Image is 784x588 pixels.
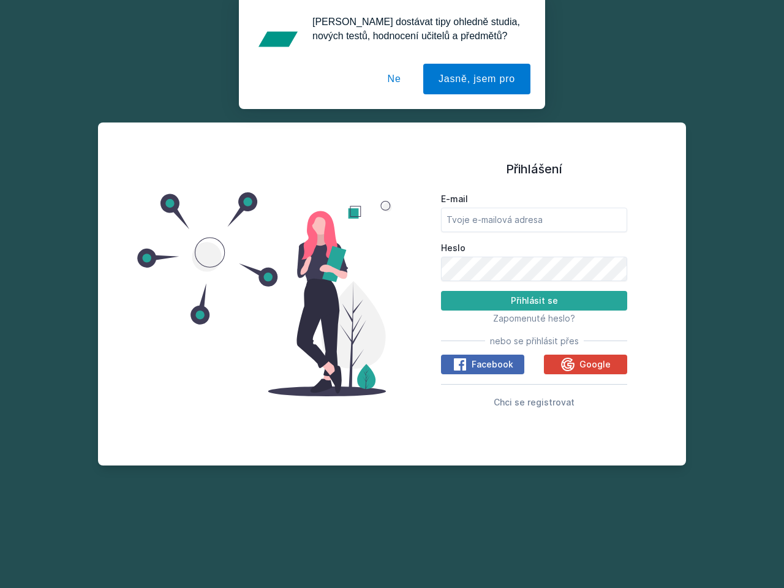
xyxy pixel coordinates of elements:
[441,291,627,311] button: Přihlásit se
[494,397,575,407] span: Chci se registrovat
[254,15,303,64] img: notification icon
[579,358,611,371] span: Google
[472,358,513,371] span: Facebook
[493,313,575,323] span: Zapomenuté heslo?
[441,242,627,254] label: Heslo
[494,394,575,409] button: Chci se registrovat
[441,160,627,178] h1: Přihlášení
[490,335,579,347] span: nebo se přihlásit přes
[423,64,530,94] button: Jasně, jsem pro
[372,64,417,94] button: Ne
[441,208,627,232] input: Tvoje e-mailová adresa
[303,15,530,43] div: [PERSON_NAME] dostávat tipy ohledně studia, nových testů, hodnocení učitelů a předmětů?
[544,355,627,374] button: Google
[441,355,524,374] button: Facebook
[441,193,627,205] label: E-mail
